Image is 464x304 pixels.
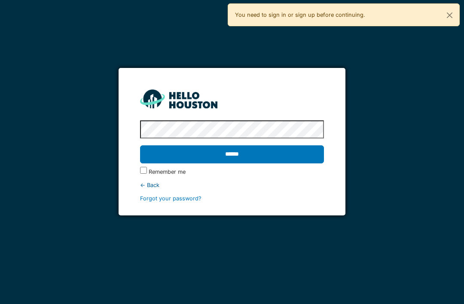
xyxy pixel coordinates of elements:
button: Close [440,4,459,27]
img: HH_line-BYnF2_Hg.png [140,89,217,108]
div: You need to sign in or sign up before continuing. [228,3,460,26]
div: ← Back [140,181,324,189]
a: Forgot your password? [140,195,201,202]
label: Remember me [149,168,186,176]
